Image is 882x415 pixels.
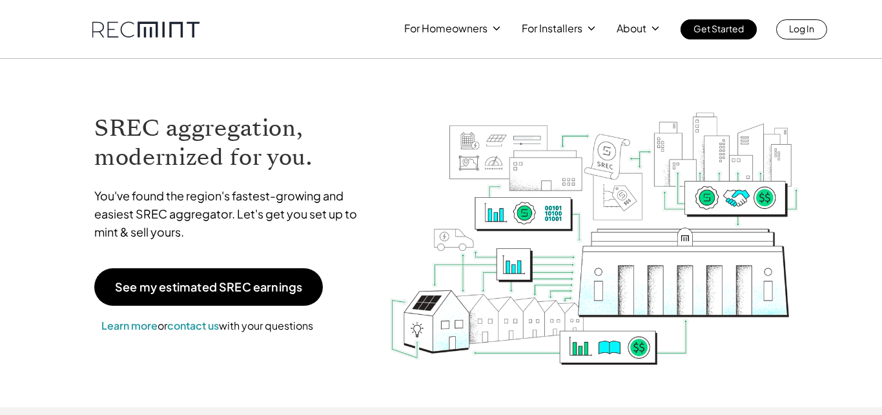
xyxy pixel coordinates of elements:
p: or with your questions [94,317,320,334]
p: See my estimated SREC earnings [115,281,302,293]
h1: SREC aggregation, modernized for you. [94,114,369,172]
a: Get Started [681,19,757,39]
img: RECmint value cycle [389,78,801,368]
p: You've found the region's fastest-growing and easiest SREC aggregator. Let's get you set up to mi... [94,187,369,241]
p: About [617,19,646,37]
a: Learn more [101,319,158,332]
a: contact us [167,319,219,332]
p: Get Started [693,19,744,37]
a: See my estimated SREC earnings [94,268,323,306]
p: For Installers [522,19,582,37]
a: Log In [776,19,827,39]
p: For Homeowners [404,19,487,37]
p: Log In [789,19,814,37]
